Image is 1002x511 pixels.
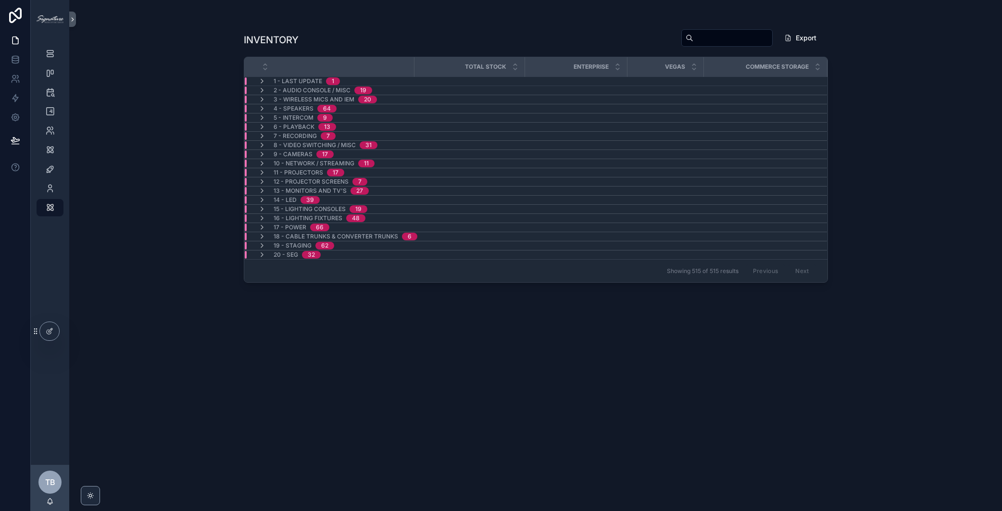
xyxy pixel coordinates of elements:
div: 7 [358,178,362,186]
div: 7 [326,132,330,140]
div: 62 [321,242,328,249]
button: Export [777,29,824,47]
span: 19 - Staging [274,242,312,249]
div: scrollable content [31,38,69,229]
span: 2 - Audio Console / Misc [274,87,351,94]
span: 18 - Cable Trunks & Converter Trunks [274,233,398,240]
span: Showing 515 of 515 results [667,267,739,275]
span: VEGAS [665,63,685,71]
span: 20 - SEG [274,251,298,259]
span: ENTERPRISE [574,63,609,71]
span: 16 - Lighting Fixtures [274,214,342,222]
div: 13 [324,123,330,131]
span: 10 - Network / Streaming [274,160,354,167]
span: 5 - Intercom [274,114,313,122]
div: 19 [360,87,366,94]
h1: INVENTORY [244,33,299,47]
div: 6 [408,233,412,240]
span: 3 - Wireless Mics and IEM [274,96,354,103]
div: 17 [322,150,328,158]
span: TOTAL STOCK [465,63,506,71]
span: 4 - Speakers [274,105,313,112]
span: 8 - Video Switching / misc [274,141,356,149]
div: 48 [352,214,360,222]
div: 19 [355,205,362,213]
div: 27 [356,187,363,195]
span: 15 - Lighting Consoles [274,205,346,213]
span: 1 - Last Update [274,77,322,85]
div: 9 [323,114,327,122]
div: 31 [365,141,372,149]
div: 39 [306,196,314,204]
span: 14 - LED [274,196,297,204]
div: 20 [364,96,371,103]
div: 32 [308,251,315,259]
img: App logo [37,15,63,23]
span: TB [45,476,55,488]
span: COMMERCE STORAGE [746,63,809,71]
span: 12 - Projector Screens [274,178,349,186]
div: 1 [332,77,334,85]
div: 64 [323,105,331,112]
span: 17 - Power [274,224,306,231]
span: 7 - Recording [274,132,317,140]
div: 17 [333,169,338,176]
span: 13 - Monitors and TV's [274,187,347,195]
div: 66 [316,224,324,231]
span: 9 - Cameras [274,150,313,158]
div: 11 [364,160,369,167]
span: 11 - Projectors [274,169,323,176]
span: 6 - Playback [274,123,314,131]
